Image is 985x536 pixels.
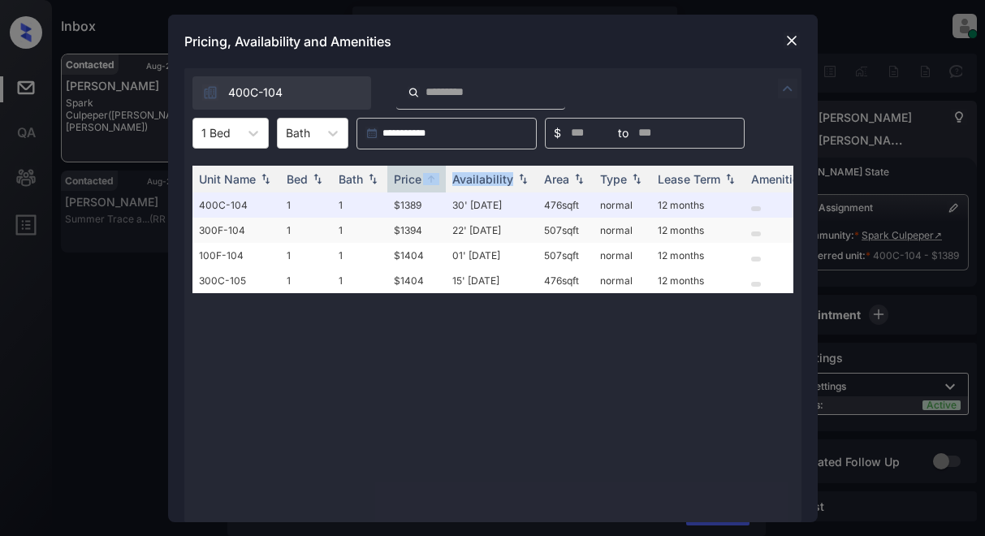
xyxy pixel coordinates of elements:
[658,172,720,186] div: Lease Term
[446,268,538,293] td: 15' [DATE]
[339,172,363,186] div: Bath
[365,173,381,184] img: sorting
[332,268,387,293] td: 1
[332,243,387,268] td: 1
[538,243,594,268] td: 507 sqft
[387,243,446,268] td: $1404
[280,243,332,268] td: 1
[544,172,569,186] div: Area
[280,218,332,243] td: 1
[538,192,594,218] td: 476 sqft
[446,243,538,268] td: 01' [DATE]
[446,192,538,218] td: 30' [DATE]
[192,243,280,268] td: 100F-104
[651,243,745,268] td: 12 months
[722,173,738,184] img: sorting
[192,268,280,293] td: 300C-105
[387,218,446,243] td: $1394
[332,218,387,243] td: 1
[515,173,531,184] img: sorting
[651,268,745,293] td: 12 months
[554,124,561,142] span: $
[778,79,797,98] img: icon-zuma
[387,268,446,293] td: $1404
[408,85,420,100] img: icon-zuma
[538,268,594,293] td: 476 sqft
[192,218,280,243] td: 300F-104
[168,15,818,68] div: Pricing, Availability and Amenities
[452,172,513,186] div: Availability
[651,218,745,243] td: 12 months
[287,172,308,186] div: Bed
[571,173,587,184] img: sorting
[228,84,283,102] span: 400C-104
[199,172,256,186] div: Unit Name
[446,218,538,243] td: 22' [DATE]
[332,192,387,218] td: 1
[594,192,651,218] td: normal
[257,173,274,184] img: sorting
[600,172,627,186] div: Type
[423,173,439,185] img: sorting
[538,218,594,243] td: 507 sqft
[387,192,446,218] td: $1389
[202,84,218,101] img: icon-zuma
[594,243,651,268] td: normal
[594,218,651,243] td: normal
[192,192,280,218] td: 400C-104
[280,268,332,293] td: 1
[751,172,806,186] div: Amenities
[784,32,800,49] img: close
[629,173,645,184] img: sorting
[651,192,745,218] td: 12 months
[594,268,651,293] td: normal
[309,173,326,184] img: sorting
[618,124,629,142] span: to
[394,172,421,186] div: Price
[280,192,332,218] td: 1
